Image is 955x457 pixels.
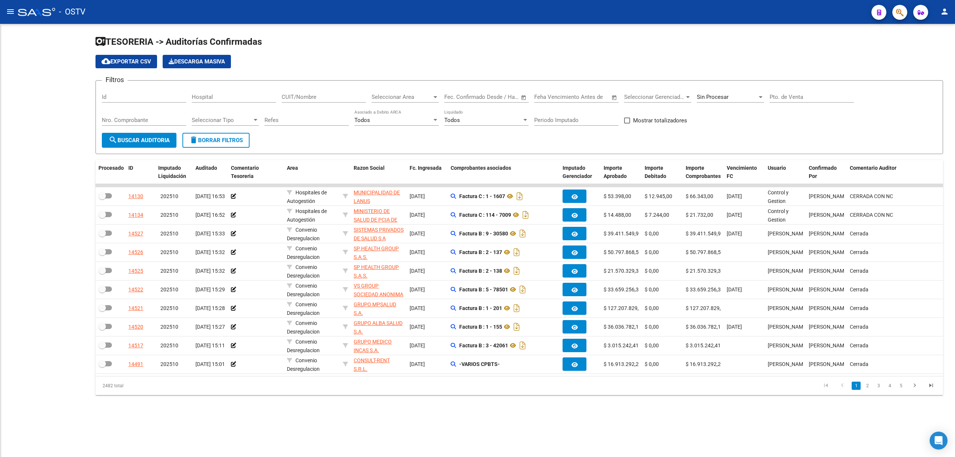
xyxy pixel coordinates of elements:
[727,231,742,237] span: [DATE]
[128,211,143,219] div: 14134
[874,382,883,390] a: 3
[809,193,849,199] span: [PERSON_NAME]
[160,268,178,274] span: 202510
[160,342,178,348] span: 202510
[686,249,724,255] span: $ 50.797.868,50
[354,283,403,297] span: VS GROUP SOCIEDAD ANONIMA
[645,231,659,237] span: $ 0,00
[195,268,225,274] span: [DATE] 15:32
[686,342,721,348] span: $ 3.015.242,41
[284,160,340,185] datatable-header-cell: Area
[850,193,893,199] span: CERRADA CON NC
[768,305,808,311] span: [PERSON_NAME]
[160,305,178,311] span: 202510
[287,165,298,171] span: Area
[189,137,243,144] span: Borrar Filtros
[624,94,685,100] span: Seleccionar Gerenciador
[604,193,631,199] span: $ 53.398,00
[604,231,642,237] span: $ 39.411.549,90
[512,302,522,314] i: Descargar documento
[354,300,404,316] div: - 33717297879
[645,193,672,199] span: $ 12.945,00
[102,75,128,85] h3: Filtros
[633,116,687,125] span: Mostrar totalizadores
[686,287,724,292] span: $ 33.659.256,30
[768,208,792,248] span: Control y Gestion Hospitales Públicos (OSTV)
[604,361,642,367] span: $ 16.913.292,20
[451,165,511,171] span: Comprobantes asociados
[195,287,225,292] span: [DATE] 15:29
[459,212,511,218] strong: Factura C : 114 - 7009
[604,342,639,348] span: $ 3.015.242,41
[884,379,895,392] li: page 4
[604,249,642,255] span: $ 50.797.868,50
[809,212,849,218] span: [PERSON_NAME]
[604,305,645,311] span: $ 127.207.829,00
[6,7,15,16] mat-icon: menu
[686,193,713,199] span: $ 66.343,00
[809,249,849,255] span: [PERSON_NAME]
[459,193,505,199] strong: Factura C : 1 - 1607
[169,58,225,65] span: Descarga Masiva
[940,7,949,16] mat-icon: person
[410,342,425,348] span: [DATE]
[850,342,868,348] span: Cerrada
[850,249,868,255] span: Cerrada
[645,165,666,179] span: Importe Debitado
[128,248,143,257] div: 14526
[908,382,922,390] a: go to next page
[128,341,143,350] div: 14517
[819,382,833,390] a: go to first page
[195,193,225,199] span: [DATE] 16:53
[809,361,849,367] span: [PERSON_NAME]
[518,284,527,295] i: Descargar documento
[560,160,601,185] datatable-header-cell: Imputado Gerenciador
[642,160,683,185] datatable-header-cell: Importe Debitado
[195,165,217,171] span: Auditado
[189,135,198,144] mat-icon: delete
[125,160,155,185] datatable-header-cell: ID
[930,432,948,450] div: Open Intercom Messenger
[459,342,508,348] strong: Factura B : 3 - 42061
[806,160,847,185] datatable-header-cell: Confirmado Por
[354,190,400,204] span: MUNICIPALIDAD DE LANUS
[195,231,225,237] span: [DATE] 15:33
[192,117,252,123] span: Seleccionar Tipo
[163,55,231,68] app-download-masive: Descarga masiva de comprobantes (adjuntos)
[850,268,868,274] span: Cerrada
[645,324,659,330] span: $ 0,00
[645,249,659,255] span: $ 0,00
[109,137,170,144] span: Buscar Auditoria
[195,249,225,255] span: [DATE] 15:32
[287,264,320,279] span: Convenio Desregulacion
[354,301,396,316] span: GRUPO MPSALUD S.A.
[195,305,225,311] span: [DATE] 15:28
[287,320,320,335] span: Convenio Desregulacion
[98,165,124,171] span: Procesado
[160,249,178,255] span: 202510
[518,228,527,240] i: Descargar documento
[512,265,522,277] i: Descargar documento
[768,231,808,237] span: [PERSON_NAME]
[809,231,849,237] span: [PERSON_NAME]
[195,212,225,218] span: [DATE] 16:52
[354,227,404,241] span: SISTEMAS PRIVADOS DE SALUD S A
[410,324,425,330] span: [DATE]
[727,324,742,330] span: [DATE]
[195,324,225,330] span: [DATE] 15:27
[287,357,320,372] span: Convenio Desregulacion
[521,209,530,221] i: Descargar documento
[287,301,320,316] span: Convenio Desregulacion
[459,287,508,292] strong: Factura B : 5 - 78501
[160,324,178,330] span: 202510
[873,379,884,392] li: page 3
[459,324,502,330] strong: Factura B : 1 - 155
[128,304,143,313] div: 14521
[850,287,868,292] span: Cerrada
[354,165,385,171] span: Razon Social
[765,160,806,185] datatable-header-cell: Usuario
[727,165,757,179] span: Vencimiento FC
[410,231,425,237] span: [DATE]
[768,287,808,292] span: [PERSON_NAME]
[459,231,508,237] strong: Factura B : 9 - 30580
